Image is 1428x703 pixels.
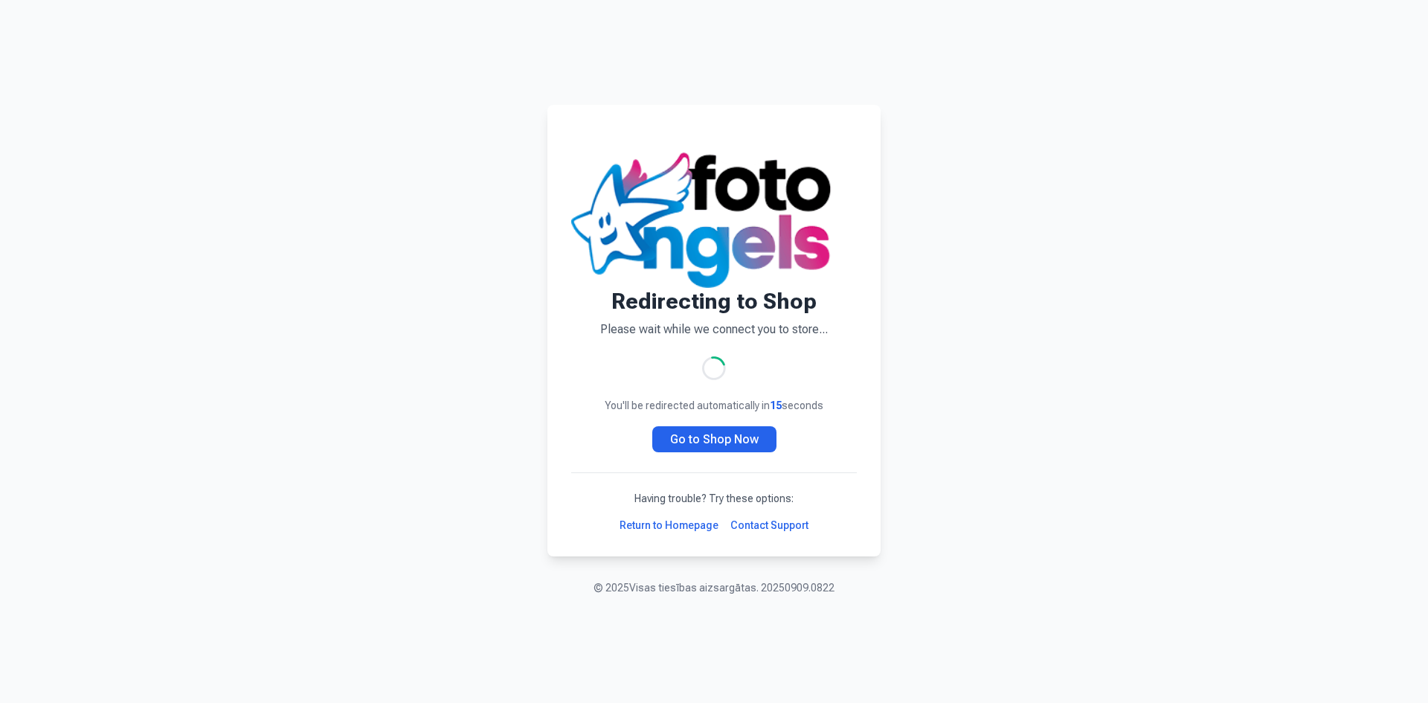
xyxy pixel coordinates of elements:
h1: Redirecting to Shop [571,288,857,315]
p: You'll be redirected automatically in seconds [571,398,857,413]
p: Having trouble? Try these options: [571,491,857,506]
p: © 2025 Visas tiesības aizsargātas. 20250909.0822 [594,580,834,595]
span: 15 [770,399,782,411]
a: Return to Homepage [620,518,718,533]
a: Contact Support [730,518,808,533]
p: Please wait while we connect you to store... [571,321,857,338]
a: Go to Shop Now [652,426,776,452]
